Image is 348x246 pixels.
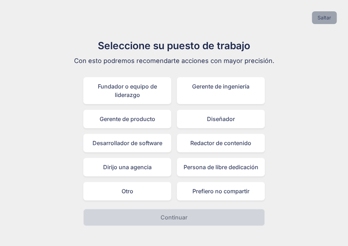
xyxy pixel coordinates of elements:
[98,83,157,98] font: Fundador o equipo de liderazgo
[161,214,187,221] font: Continuar
[122,188,133,195] font: Otro
[318,15,331,21] font: Saltar
[207,115,235,122] font: Diseñador
[98,40,250,52] font: Seleccione su puesto de trabajo
[103,164,152,171] font: Dirijo una agencia
[184,164,258,171] font: Persona de libre dedicación
[192,83,249,90] font: Gerente de ingeniería
[74,57,274,64] font: Con esto podremos recomendarte acciones con mayor precisión.
[190,139,251,147] font: Redactor de contenido
[312,11,337,24] button: Saltar
[100,115,155,122] font: Gerente de producto
[192,188,249,195] font: Prefiero no compartir
[83,209,265,226] button: Continuar
[92,139,162,147] font: Desarrollador de software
